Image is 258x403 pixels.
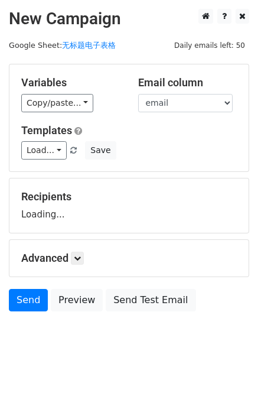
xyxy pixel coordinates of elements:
a: Copy/paste... [21,94,93,112]
a: Preview [51,289,103,311]
h5: Advanced [21,252,237,265]
a: Send Test Email [106,289,195,311]
a: Templates [21,124,72,136]
div: Loading... [21,190,237,221]
small: Google Sheet: [9,41,116,50]
span: Daily emails left: 50 [170,39,249,52]
h2: New Campaign [9,9,249,29]
h5: Email column [138,76,237,89]
a: Daily emails left: 50 [170,41,249,50]
a: Load... [21,141,67,160]
a: 无标题电子表格 [62,41,116,50]
button: Save [85,141,116,160]
a: Send [9,289,48,311]
h5: Recipients [21,190,237,203]
h5: Variables [21,76,120,89]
